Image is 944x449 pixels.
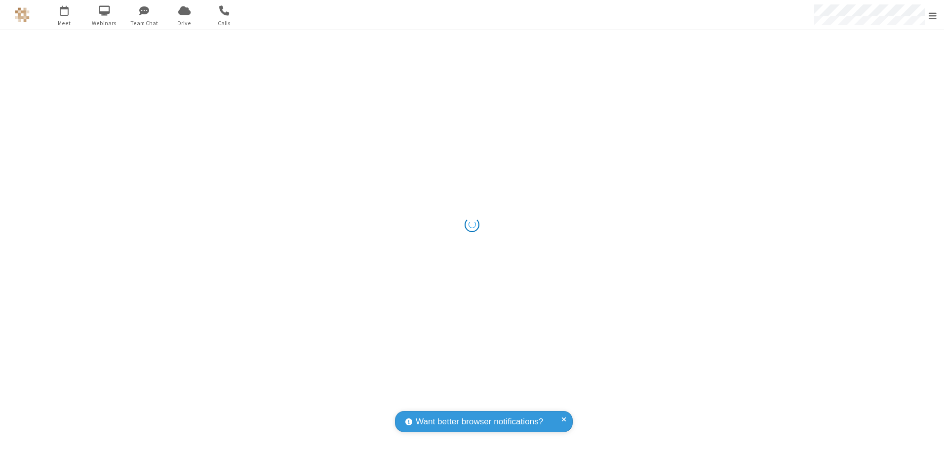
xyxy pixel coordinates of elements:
[15,7,30,22] img: QA Selenium DO NOT DELETE OR CHANGE
[206,19,243,28] span: Calls
[416,415,543,428] span: Want better browser notifications?
[126,19,163,28] span: Team Chat
[86,19,123,28] span: Webinars
[166,19,203,28] span: Drive
[46,19,83,28] span: Meet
